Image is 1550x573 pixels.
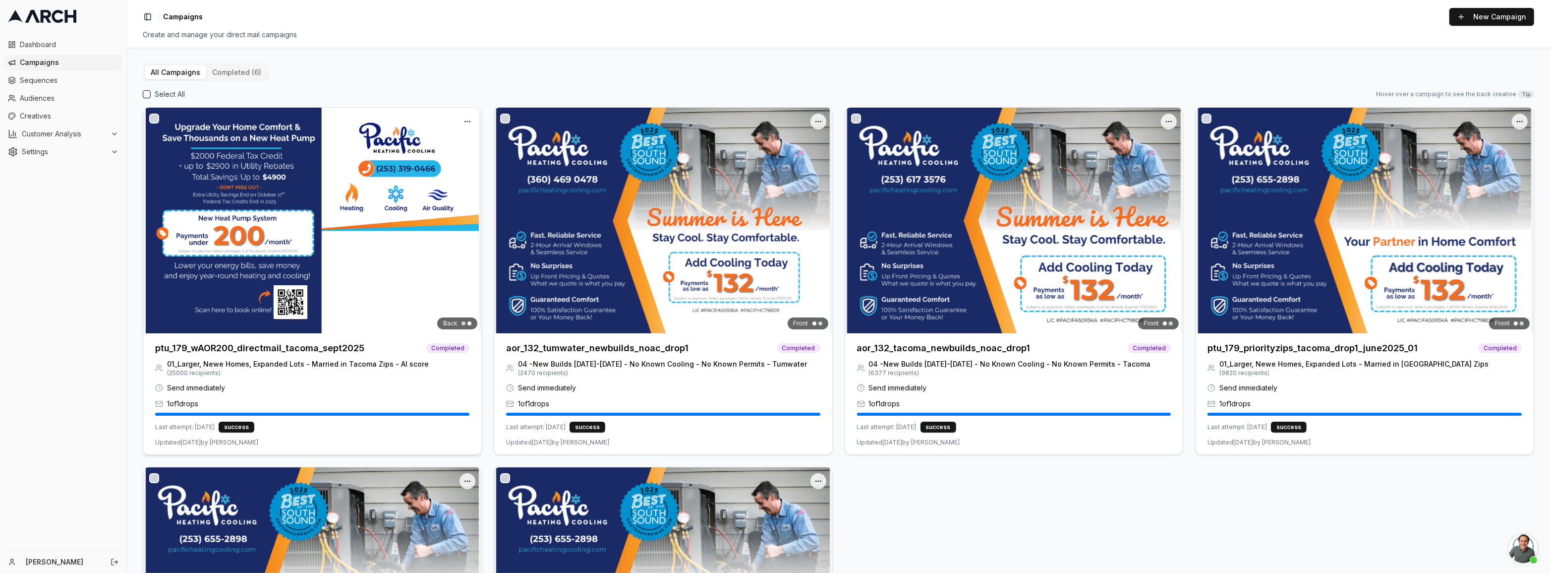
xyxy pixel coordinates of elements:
span: Back [443,319,458,327]
a: Campaigns [4,55,122,70]
button: Settings [4,144,122,160]
h3: aor_132_tumwater_newbuilds_noac_drop1 [506,341,689,355]
span: ( 25000 recipients) [167,369,429,377]
span: Updated [DATE] by [PERSON_NAME] [857,439,960,446]
span: ( 6377 recipients) [869,369,1151,377]
h3: ptu_179_priorityzips_tacoma_drop1_june2025_01 [1207,341,1418,355]
span: Completed [777,343,820,353]
span: Send immediately [869,383,927,393]
span: Completed [426,343,469,353]
span: Send immediately [1219,383,1277,393]
span: Updated [DATE] by [PERSON_NAME] [155,439,258,446]
a: [PERSON_NAME] [26,557,100,567]
nav: breadcrumb [163,12,203,22]
span: Settings [22,147,107,157]
div: success [1271,422,1307,433]
img: Front creative for aor_132_tumwater_newbuilds_noac_drop1 [494,108,832,333]
span: Hover over a campaign to see the back creative [1376,90,1516,98]
button: All Campaigns [145,65,206,79]
span: 1 of 1 drops [869,399,900,409]
a: Creatives [4,108,122,124]
button: New Campaign [1449,8,1534,26]
span: Campaigns [163,12,203,22]
button: Log out [108,555,121,569]
img: Front creative for aor_132_tacoma_newbuilds_noac_drop1 [845,108,1183,333]
span: 1 of 1 drops [167,399,198,409]
a: Dashboard [4,37,122,53]
span: Front [794,319,808,327]
button: completed (6) [206,65,267,79]
img: Back creative for ptu_179_wAOR200_directmail_tacoma_sept2025 [143,108,481,333]
span: 01_Larger, Newe Homes, Expanded Lots - Married in [GEOGRAPHIC_DATA] Zips [1219,359,1489,369]
span: Send immediately [518,383,576,393]
span: Creatives [20,111,118,121]
span: Last attempt: [DATE] [155,423,215,431]
span: 1 of 1 drops [518,399,549,409]
h3: ptu_179_wAOR200_directmail_tacoma_sept2025 [155,341,364,355]
h3: aor_132_tacoma_newbuilds_noac_drop1 [857,341,1031,355]
span: Front [1495,319,1510,327]
span: Last attempt: [DATE] [1207,423,1267,431]
span: Completed [1479,343,1522,353]
span: Send immediately [167,383,225,393]
span: Campaigns [20,58,118,67]
span: 1 of 1 drops [1219,399,1251,409]
span: 01_Larger, Newe Homes, Expanded Lots - Married in Tacoma Zips - AI score [167,359,429,369]
span: Updated [DATE] by [PERSON_NAME] [1207,439,1311,446]
a: Sequences [4,72,122,88]
span: Tip [1518,90,1534,98]
span: Customer Analysis [22,129,107,139]
span: ( 2470 recipients) [518,369,807,377]
span: Last attempt: [DATE] [506,423,566,431]
div: success [219,422,254,433]
span: Last attempt: [DATE] [857,423,917,431]
span: ( 9820 recipients) [1219,369,1489,377]
div: Create and manage your direct mail campaigns [143,30,1534,40]
span: Sequences [20,75,118,85]
button: Customer Analysis [4,126,122,142]
div: success [570,422,605,433]
img: Front creative for ptu_179_priorityzips_tacoma_drop1_june2025_01 [1196,108,1534,333]
span: Audiences [20,93,118,103]
span: 04 -New Builds [DATE]-[DATE] - No Known Cooling - No Known Permits - Tacoma [869,359,1151,369]
span: 04 -New Builds [DATE]-[DATE] - No Known Cooling - No Known Permits - Tumwater [518,359,807,369]
a: Audiences [4,90,122,106]
span: Front [1144,319,1159,327]
label: Select All [155,89,185,99]
a: Open chat [1508,533,1538,563]
div: success [920,422,956,433]
span: Updated [DATE] by [PERSON_NAME] [506,439,609,446]
span: Completed [1128,343,1171,353]
span: Dashboard [20,40,118,50]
